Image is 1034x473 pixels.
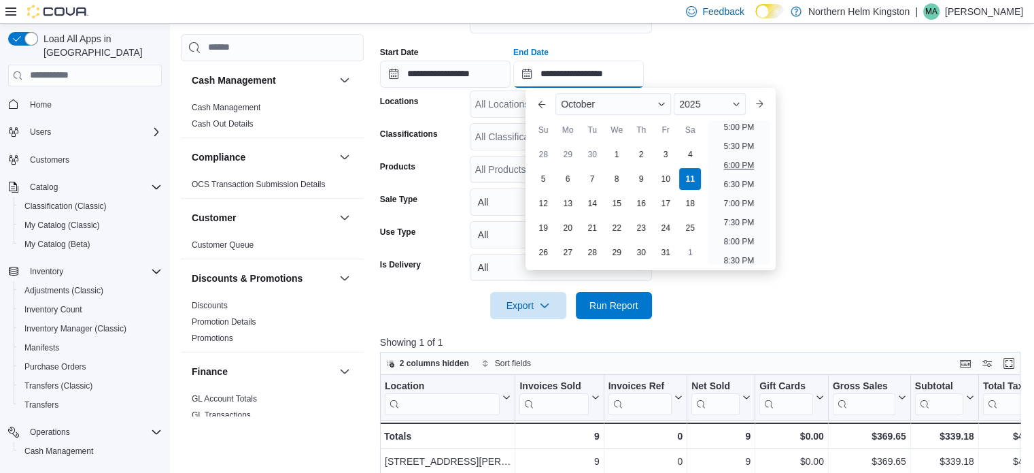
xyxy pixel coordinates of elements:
span: Transfers (Classic) [24,380,92,391]
div: Net Sold [691,380,740,393]
div: Invoices Ref [608,380,671,393]
button: Net Sold [691,380,751,414]
div: day-31 [655,242,676,263]
span: My Catalog (Classic) [24,220,100,231]
div: day-2 [630,144,652,165]
span: Customer Queue [192,240,254,250]
li: 5:30 PM [719,138,760,154]
div: Invoices Ref [608,380,671,414]
span: Transfers (Classic) [19,378,162,394]
span: Adjustments (Classic) [19,282,162,299]
div: Gift Cards [759,380,813,393]
button: Location [385,380,511,414]
div: Sa [679,119,701,141]
h3: Customer [192,211,236,225]
div: Location [385,380,500,393]
button: Inventory Manager (Classic) [14,319,167,338]
p: Northern Helm Kingston [808,3,910,20]
div: day-4 [679,144,701,165]
span: Home [30,99,52,110]
button: Purchase Orders [14,357,167,376]
button: All [470,189,652,216]
button: Cash Management [192,74,334,87]
div: Fr [655,119,676,141]
div: day-6 [557,168,579,190]
button: Next month [748,93,770,115]
button: All [470,221,652,248]
div: We [606,119,627,141]
a: Manifests [19,340,65,356]
span: Purchase Orders [24,361,86,372]
div: day-29 [606,242,627,263]
button: Cash Management [337,72,353,88]
div: day-22 [606,217,627,239]
label: End Date [513,47,549,58]
div: Mike Allan [923,3,940,20]
span: Users [24,124,162,140]
button: 2 columns hidden [381,355,475,372]
button: Discounts & Promotions [337,270,353,287]
p: [PERSON_NAME] [945,3,1023,20]
div: day-20 [557,217,579,239]
div: day-10 [655,168,676,190]
div: Subtotal [915,380,963,414]
span: Export [498,292,558,319]
div: day-5 [532,168,554,190]
button: Previous Month [531,93,553,115]
div: October, 2025 [531,142,702,265]
li: 6:30 PM [719,176,760,193]
div: day-19 [532,217,554,239]
button: Operations [3,423,167,442]
input: Press the down key to open a popover containing a calendar. [380,61,511,88]
span: Adjustments (Classic) [24,285,103,296]
button: Keyboard shortcuts [957,355,973,372]
input: Press the down key to enter a popover containing a calendar. Press the escape key to close the po... [513,61,644,88]
span: Run Report [589,299,638,312]
div: Total Tax [983,380,1031,414]
div: day-24 [655,217,676,239]
a: Promotion Details [192,317,256,327]
button: Transfers (Classic) [14,376,167,395]
button: Finance [337,363,353,380]
div: day-11 [679,168,701,190]
button: Users [24,124,56,140]
button: Enter fullscreen [1001,355,1017,372]
a: Discounts [192,301,228,310]
span: Promotions [192,333,233,344]
label: Locations [380,96,419,107]
img: Cova [27,5,88,18]
h3: Cash Management [192,74,276,87]
div: Totals [384,428,511,444]
button: Catalog [24,179,63,195]
button: Run Report [576,292,652,319]
span: Cash Management [192,102,260,113]
span: Inventory Manager (Classic) [19,321,162,337]
div: $0.00 [759,428,824,444]
span: My Catalog (Beta) [19,236,162,252]
button: Adjustments (Classic) [14,281,167,300]
span: Discounts [192,300,228,311]
div: day-15 [606,193,627,214]
a: Classification (Classic) [19,198,112,214]
div: 0 [608,453,682,470]
div: day-3 [655,144,676,165]
a: My Catalog (Beta) [19,236,96,252]
div: Button. Open the year selector. 2025 is currently selected. [674,93,745,115]
li: 7:00 PM [719,195,760,212]
span: Inventory Manager (Classic) [24,323,126,334]
div: day-7 [581,168,603,190]
button: Classification (Classic) [14,197,167,216]
span: Promotion Details [192,316,256,327]
div: Location [385,380,500,414]
span: Manifests [24,342,59,353]
div: 9 [691,428,751,444]
span: Inventory [24,263,162,280]
a: GL Transactions [192,410,251,420]
div: day-1 [679,242,701,263]
a: Inventory Manager (Classic) [19,321,132,337]
span: Feedback [702,5,744,18]
div: $0.00 [759,453,824,470]
a: Adjustments (Classic) [19,282,109,299]
button: My Catalog (Beta) [14,235,167,254]
span: Dark Mode [755,18,756,19]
